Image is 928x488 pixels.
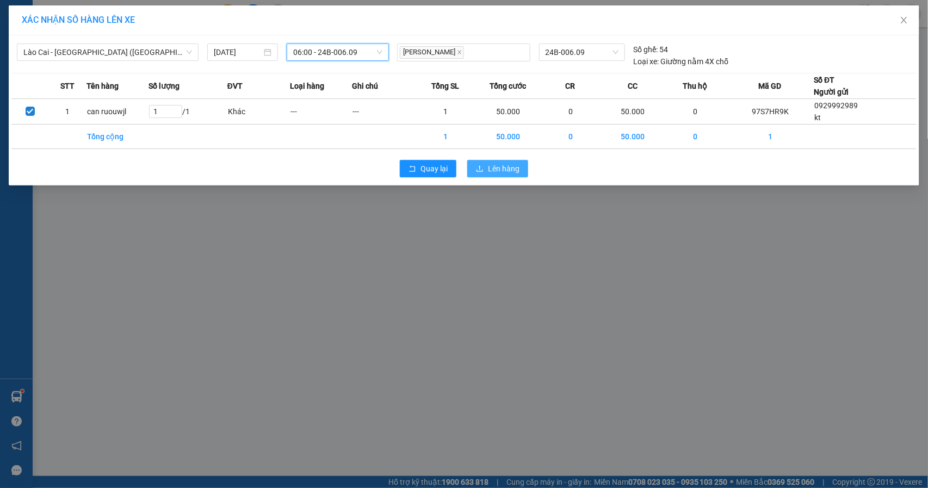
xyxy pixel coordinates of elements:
td: 50.000 [477,125,540,149]
span: ĐVT [227,80,243,92]
span: Quay lại [420,163,448,175]
span: Lên hàng [488,163,519,175]
td: 0 [664,125,727,149]
span: Ghi chú [352,80,379,92]
img: logo.jpg [6,9,60,63]
td: 0 [540,99,602,125]
td: can ruouwjl [86,99,149,125]
span: CR [566,80,576,92]
span: Loại hàng [290,80,324,92]
span: 24B-006.09 [546,44,618,60]
button: uploadLên hàng [467,160,528,177]
td: Khác [227,99,290,125]
span: upload [476,165,484,174]
span: STT [60,80,75,92]
td: Tổng cộng [86,125,149,149]
input: 14/08/2025 [214,46,262,58]
button: rollbackQuay lại [400,160,456,177]
span: Lào Cai - Hà Nội (Giường) [23,44,192,60]
span: [PERSON_NAME] [400,46,464,59]
td: 97S7HR9K [727,99,814,125]
span: Tên hàng [86,80,119,92]
td: 50.000 [477,99,540,125]
span: close [900,16,908,24]
b: [DOMAIN_NAME] [145,9,263,27]
span: kt [815,113,821,122]
span: Loại xe: [634,55,659,67]
span: 06:00 - 24B-006.09 [293,44,382,60]
span: Thu hộ [683,80,708,92]
td: 0 [540,125,602,149]
span: CC [628,80,638,92]
span: Số ghế: [634,44,658,55]
span: close [457,50,462,55]
td: 1 [414,99,477,125]
span: Mã GD [759,80,782,92]
h2: VP Nhận: VP 7 [PERSON_NAME] [57,63,263,132]
h2: 97S7HR9K [6,63,88,81]
div: 54 [634,44,669,55]
b: Sao Việt [66,26,133,44]
div: Số ĐT Người gửi [814,74,849,98]
td: / 1 [149,99,227,125]
span: XÁC NHẬN SỐ HÀNG LÊN XE [22,15,135,25]
span: rollback [409,165,416,174]
span: Tổng cước [490,80,526,92]
td: --- [290,99,352,125]
button: Close [889,5,919,36]
span: Tổng SL [432,80,460,92]
span: 0929992989 [815,101,858,110]
td: 1 [414,125,477,149]
span: Số lượng [149,80,180,92]
div: Giường nằm 4X chỗ [634,55,729,67]
td: 1 [727,125,814,149]
td: 1 [49,99,86,125]
td: 50.000 [602,99,665,125]
td: 0 [664,99,727,125]
td: --- [352,99,415,125]
td: 50.000 [602,125,665,149]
